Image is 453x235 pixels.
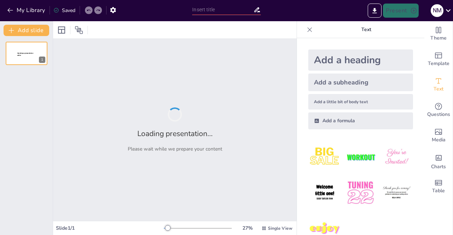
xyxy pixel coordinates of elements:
span: Questions [427,111,450,118]
div: Get real-time input from your audience [424,98,453,123]
div: Add ready made slides [424,47,453,72]
img: 5.jpeg [344,176,377,209]
button: My Library [5,5,48,16]
button: Present [383,4,418,18]
div: Saved [53,7,75,14]
div: Add text boxes [424,72,453,98]
img: 2.jpeg [344,141,377,174]
span: Charts [431,163,446,171]
div: Add charts and graphs [424,148,453,174]
p: Please wait while we prepare your content [128,146,222,152]
span: Template [428,60,449,67]
div: Add images, graphics, shapes or video [424,123,453,148]
div: Slide 1 / 1 [56,225,164,231]
div: 1 [39,57,45,63]
div: Add a heading [308,49,413,71]
img: 4.jpeg [308,176,341,209]
span: Position [75,26,83,34]
div: 27 % [239,225,256,231]
h2: Loading presentation... [137,129,213,139]
span: Text [434,85,443,93]
input: Insert title [192,5,253,15]
span: Media [432,136,446,144]
span: Theme [430,34,447,42]
div: 1 [6,42,47,65]
div: Add a table [424,174,453,199]
button: Add slide [4,25,49,36]
div: n m [431,4,443,17]
div: Change the overall theme [424,21,453,47]
img: 6.jpeg [380,176,413,209]
p: Text [315,21,417,38]
div: Add a formula [308,112,413,129]
button: Export to PowerPoint [368,4,382,18]
span: Sendsteps presentation editor [17,52,33,56]
button: n m [431,4,443,18]
img: 1.jpeg [308,141,341,174]
div: Add a subheading [308,74,413,91]
div: Add a little bit of body text [308,94,413,110]
span: Single View [268,225,292,231]
div: Layout [56,24,67,36]
span: Table [432,187,445,195]
img: 3.jpeg [380,141,413,174]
